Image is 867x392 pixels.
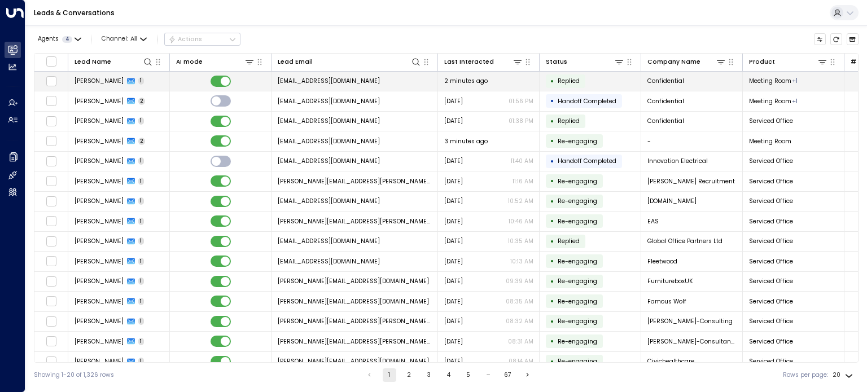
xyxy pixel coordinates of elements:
span: Yesterday [444,317,463,325]
div: Status [546,56,625,67]
span: Vanessa Collins [75,357,124,365]
span: Tim Danby [75,97,124,105]
span: Replied [558,237,580,245]
span: Peter Frake [75,157,124,165]
span: Toggle select row [46,336,56,347]
span: 3 minutes ago [444,137,488,146]
div: • [550,314,554,329]
span: All [130,36,138,42]
button: Go to page 67 [501,368,515,382]
nav: pagination navigation [362,368,535,382]
span: jpr-group.com [647,197,697,205]
span: david@furniturebox.co.uk [278,277,429,285]
span: 1 [138,77,144,85]
button: page 1 [383,368,396,382]
div: Showing 1-20 of 1,326 rows [34,371,114,380]
span: Confidential [647,97,684,105]
span: FurnitureboxUK [647,277,693,285]
span: leila@gower-consulting.com [278,317,432,325]
span: 1 [138,278,144,285]
div: Company Name [647,56,726,67]
div: • [550,354,554,369]
button: Agents4 [34,33,84,45]
span: Serviced Office [749,357,793,365]
span: rudy@famouswolf.co.uk [278,297,429,306]
button: Channel:All [98,33,150,45]
span: Serviced Office [749,117,793,125]
span: Yesterday [444,237,463,245]
span: Lewis Mansell [75,177,124,186]
span: Serviced Office [749,277,793,285]
span: Serviced Office [749,297,793,306]
button: Go to page 5 [462,368,475,382]
span: 1 [138,117,144,125]
div: Product [749,56,828,67]
span: Yesterday [444,97,463,105]
p: 10:13 AM [510,257,533,266]
span: Toggle select row [46,216,56,227]
span: Yesterday [444,297,463,306]
span: Toggle select row [46,276,56,287]
span: Toggle select row [46,196,56,206]
p: 11:16 AM [513,177,533,186]
span: 1 [138,157,144,165]
span: 1 [138,178,144,185]
div: Serviced Office [792,97,798,105]
span: Serviced Office [749,257,793,266]
span: Toggle select row [46,176,56,187]
span: 1 [138,218,144,225]
span: Toggle select row [46,76,56,86]
span: Trigger [558,337,597,346]
div: Lead Name [75,57,111,67]
span: 2 [138,98,146,105]
span: Yesterday [444,197,463,205]
span: Fleetwood [647,257,677,266]
div: AI mode [176,56,255,67]
span: 2 [138,138,146,145]
span: Trigger [558,277,597,285]
div: • [550,234,554,249]
div: • [550,94,554,108]
span: Tim Danby [75,77,124,85]
span: lewis@mansell.co.uk [278,177,432,186]
span: vanessa@civichealthcare.co.uk [278,357,429,365]
span: Handoff Completed [558,97,616,105]
span: EAS [647,217,659,226]
span: Cardea-Consultancy [647,337,737,346]
span: pfrake@innovationelec.co.uk [278,157,380,165]
span: Yesterday [444,117,463,125]
span: Trigger [558,297,597,306]
span: 1 [138,237,144,245]
span: 2 minutes ago [444,77,488,85]
span: Yesterday [444,337,463,346]
span: Meeting Room [749,77,791,85]
span: David Stone [75,277,124,285]
span: Mansell Recruitment [647,177,735,186]
div: • [550,114,554,129]
div: Product [749,57,775,67]
span: Trigger [558,177,597,186]
span: Meeting Room [749,97,791,105]
div: Serviced Office [792,77,798,85]
span: timdanby@hotmail.com [278,77,380,85]
span: Innovation Electrical [647,157,708,165]
div: Status [546,57,567,67]
span: Confidential [647,77,684,85]
span: Rudy Heywood [75,297,124,306]
span: Handoff Completed [558,157,616,165]
span: Trigger [558,257,597,266]
span: Serviced Office [749,217,793,226]
span: 1 [138,358,144,365]
span: Yesterday [444,257,463,266]
span: Global Office Partners Ltd [647,237,722,245]
span: 1 [138,197,144,205]
button: Archived Leads [847,33,859,46]
div: AI mode [176,57,203,67]
span: Toggle select row [46,256,56,267]
span: timdanby@hotmail.com [278,97,380,105]
p: 11:40 AM [511,157,533,165]
span: Serviced Office [749,197,793,205]
span: Trigger [558,357,597,365]
button: Customize [814,33,826,46]
div: Last Interacted [444,57,494,67]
